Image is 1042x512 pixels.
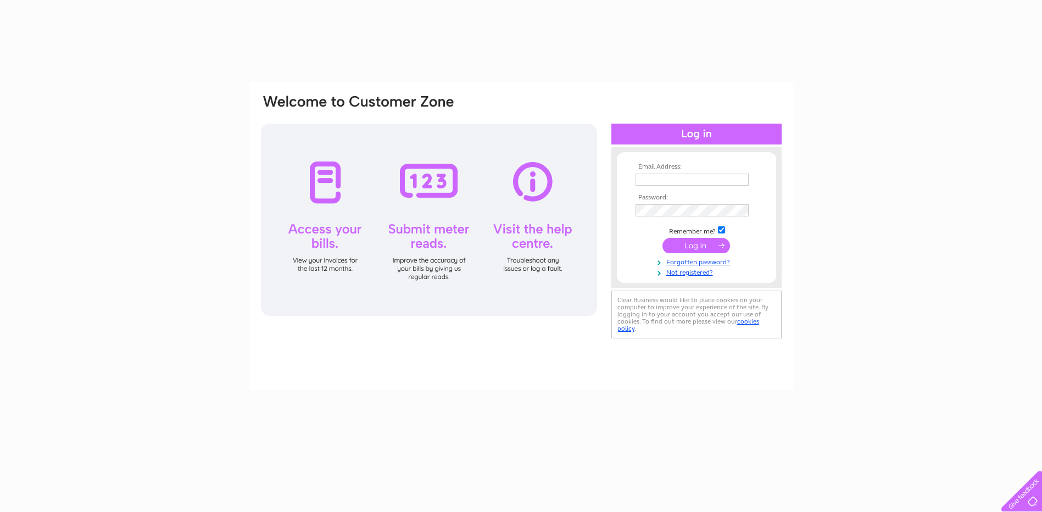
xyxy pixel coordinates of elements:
[636,266,760,277] a: Not registered?
[662,238,730,253] input: Submit
[617,318,759,332] a: cookies policy
[633,163,760,171] th: Email Address:
[633,194,760,202] th: Password:
[636,256,760,266] a: Forgotten password?
[611,291,782,338] div: Clear Business would like to place cookies on your computer to improve your experience of the sit...
[633,225,760,236] td: Remember me?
